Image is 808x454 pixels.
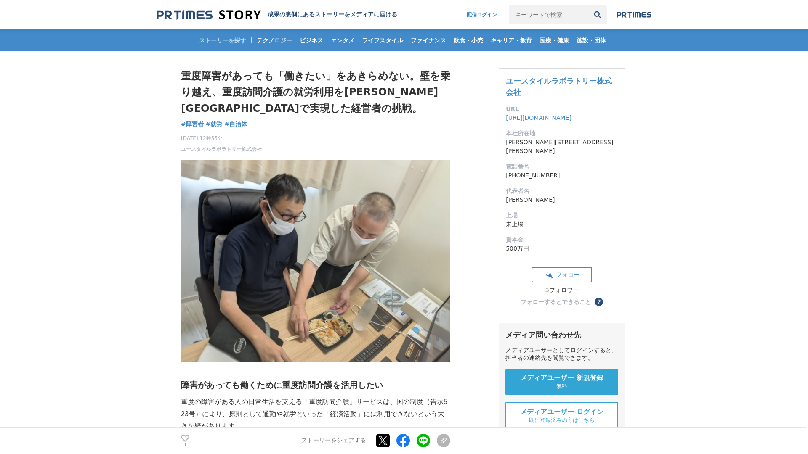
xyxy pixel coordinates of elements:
[520,408,603,417] span: メディアユーザー ログイン
[536,29,572,51] a: 医療・健康
[536,37,572,44] span: 医療・健康
[327,29,358,51] a: エンタメ
[573,29,609,51] a: 施設・団体
[327,37,358,44] span: エンタメ
[268,11,397,18] h2: 成果の裏側にあるストーリーをメディアに届ける
[596,299,602,305] span: ？
[521,299,591,305] div: フォローするとできること
[573,37,609,44] span: 施設・団体
[617,11,651,18] img: prtimes
[506,235,618,244] dt: 資本金
[595,298,603,306] button: ？
[506,244,618,253] dd: 500万円
[506,195,618,204] dd: [PERSON_NAME]
[206,120,223,129] a: #就労
[181,135,262,142] span: [DATE] 12時55分
[487,37,535,44] span: キャリア・教育
[181,378,450,392] h2: 障害があっても働くために重度訪問介護を活用したい
[157,9,261,21] img: 成果の裏側にあるストーリーをメディアに届ける
[529,417,595,424] span: 既に登録済みの方はこちら
[506,129,618,138] dt: 本社所在地
[458,5,505,24] a: 配信ログイン
[359,29,407,51] a: ライフスタイル
[506,220,618,229] dd: 未上場
[224,120,247,129] a: #自治体
[224,120,247,128] span: #自治体
[296,29,327,51] a: ビジネス
[487,29,535,51] a: キャリア・教育
[407,37,449,44] span: ファイナンス
[506,105,618,113] dt: URL
[301,437,366,445] p: ストーリーをシェアする
[296,37,327,44] span: ビジネス
[506,114,571,121] a: [URL][DOMAIN_NAME]
[181,396,450,432] p: 重度の障害がある人の日常生活を支える「重度訪問介護」サービスは、国の制度（告示523号）により、原則として通勤や就労といった「経済活動」には利用できないという大きな壁があります。
[556,383,567,390] span: 無料
[206,120,223,128] span: #就労
[509,5,588,24] input: キーワードで検索
[359,37,407,44] span: ライフスタイル
[505,369,618,395] a: メディアユーザー 新規登録 無料
[181,68,450,116] h1: 重度障害があっても「働きたい」をあきらめない。壁を乗り越え、重度訪問介護の就労利用を[PERSON_NAME][GEOGRAPHIC_DATA]で実現した経営者の挑戦。
[506,138,618,156] dd: [PERSON_NAME][STREET_ADDRESS][PERSON_NAME]
[181,120,204,128] span: #障害者
[407,29,449,51] a: ファイナンス
[253,37,295,44] span: テクノロジー
[505,330,618,340] div: メディア問い合わせ先
[505,402,618,430] a: メディアユーザー ログイン 既に登録済みの方はこちら
[505,347,618,362] div: メディアユーザーとしてログインすると、担当者の連絡先を閲覧できます。
[181,160,450,362] img: thumbnail_3abf36a0-8a53-11f0-8963-955a18db2c3c.jpg
[181,443,189,447] p: 1
[506,77,612,97] a: ユースタイルラボラトリー株式会社
[532,267,592,282] button: フォロー
[506,171,618,180] dd: [PHONE_NUMBER]
[450,29,486,51] a: 飲食・小売
[588,5,607,24] button: 検索
[450,37,486,44] span: 飲食・小売
[532,287,592,294] div: 3フォロワー
[520,374,603,383] span: メディアユーザー 新規登録
[181,120,204,129] a: #障害者
[253,29,295,51] a: テクノロジー
[506,162,618,171] dt: 電話番号
[181,145,262,153] a: ユースタイルラボラトリー株式会社
[506,187,618,195] dt: 代表者名
[157,9,397,21] a: 成果の裏側にあるストーリーをメディアに届ける 成果の裏側にあるストーリーをメディアに届ける
[506,211,618,220] dt: 上場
